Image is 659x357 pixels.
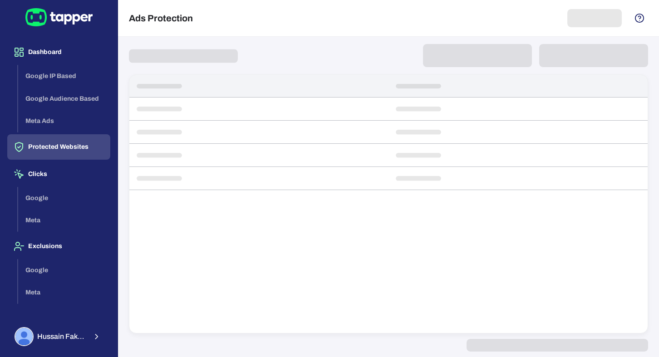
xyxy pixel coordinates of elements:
[7,48,110,55] a: Dashboard
[7,323,110,350] button: Hussain FakhruddinHussain Fakhruddin
[7,234,110,259] button: Exclusions
[7,142,110,150] a: Protected Websites
[7,242,110,249] a: Exclusions
[37,332,87,341] span: Hussain Fakhruddin
[7,134,110,160] button: Protected Websites
[129,13,193,24] h5: Ads Protection
[15,328,33,345] img: Hussain Fakhruddin
[7,170,110,177] a: Clicks
[7,161,110,187] button: Clicks
[7,39,110,65] button: Dashboard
